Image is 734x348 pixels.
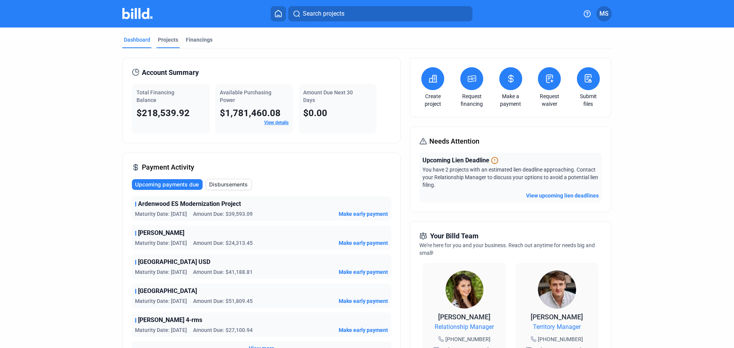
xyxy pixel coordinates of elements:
[339,210,388,218] button: Make early payment
[429,136,479,147] span: Needs Attention
[458,92,485,108] a: Request financing
[138,286,197,296] span: [GEOGRAPHIC_DATA]
[193,326,253,334] span: Amount Due: $27,100.94
[136,108,190,118] span: $218,539.92
[220,108,281,118] span: $1,781,460.08
[533,322,581,332] span: Territory Manager
[419,92,446,108] a: Create project
[538,335,583,343] span: [PHONE_NUMBER]
[303,9,344,18] span: Search projects
[135,239,187,247] span: Maturity Date: [DATE]
[135,326,187,334] span: Maturity Date: [DATE]
[339,239,388,247] button: Make early payment
[288,6,473,21] button: Search projects
[575,92,602,108] a: Submit files
[599,9,609,18] span: MS
[422,156,489,165] span: Upcoming Lien Deadline
[422,167,598,188] span: You have 2 projects with an estimated lien deadline approaching. Contact your Relationship Manage...
[497,92,524,108] a: Make a payment
[193,297,253,305] span: Amount Due: $51,809.45
[536,92,563,108] a: Request waiver
[124,36,150,44] div: Dashboard
[158,36,178,44] div: Projects
[135,297,187,305] span: Maturity Date: [DATE]
[303,89,353,103] span: Amount Due Next 30 Days
[220,89,271,103] span: Available Purchasing Power
[142,162,194,173] span: Payment Activity
[138,316,202,325] span: [PERSON_NAME] 4-rms
[339,268,388,276] button: Make early payment
[193,268,253,276] span: Amount Due: $41,188.81
[132,179,203,190] button: Upcoming payments due
[538,270,576,309] img: Territory Manager
[531,313,583,321] span: [PERSON_NAME]
[206,179,252,190] button: Disbursements
[193,210,253,218] span: Amount Due: $39,593.09
[339,297,388,305] button: Make early payment
[138,257,210,267] span: [GEOGRAPHIC_DATA] USD
[596,6,612,21] button: MS
[138,199,241,209] span: Ardenwood ES Modernization Project
[438,313,490,321] span: [PERSON_NAME]
[264,120,289,125] a: View details
[303,108,327,118] span: $0.00
[135,268,187,276] span: Maturity Date: [DATE]
[430,231,479,241] span: Your Billd Team
[445,270,484,309] img: Relationship Manager
[138,228,184,238] span: [PERSON_NAME]
[209,181,248,188] span: Disbursements
[122,8,153,19] img: Billd Company Logo
[419,242,595,256] span: We're here for you and your business. Reach out anytime for needs big and small!
[135,181,199,188] span: Upcoming payments due
[135,210,187,218] span: Maturity Date: [DATE]
[435,322,494,332] span: Relationship Manager
[445,335,490,343] span: [PHONE_NUMBER]
[339,326,388,334] button: Make early payment
[526,192,599,199] button: View upcoming lien deadlines
[136,89,174,103] span: Total Financing Balance
[193,239,253,247] span: Amount Due: $24,313.45
[186,36,213,44] div: Financings
[142,67,199,78] span: Account Summary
